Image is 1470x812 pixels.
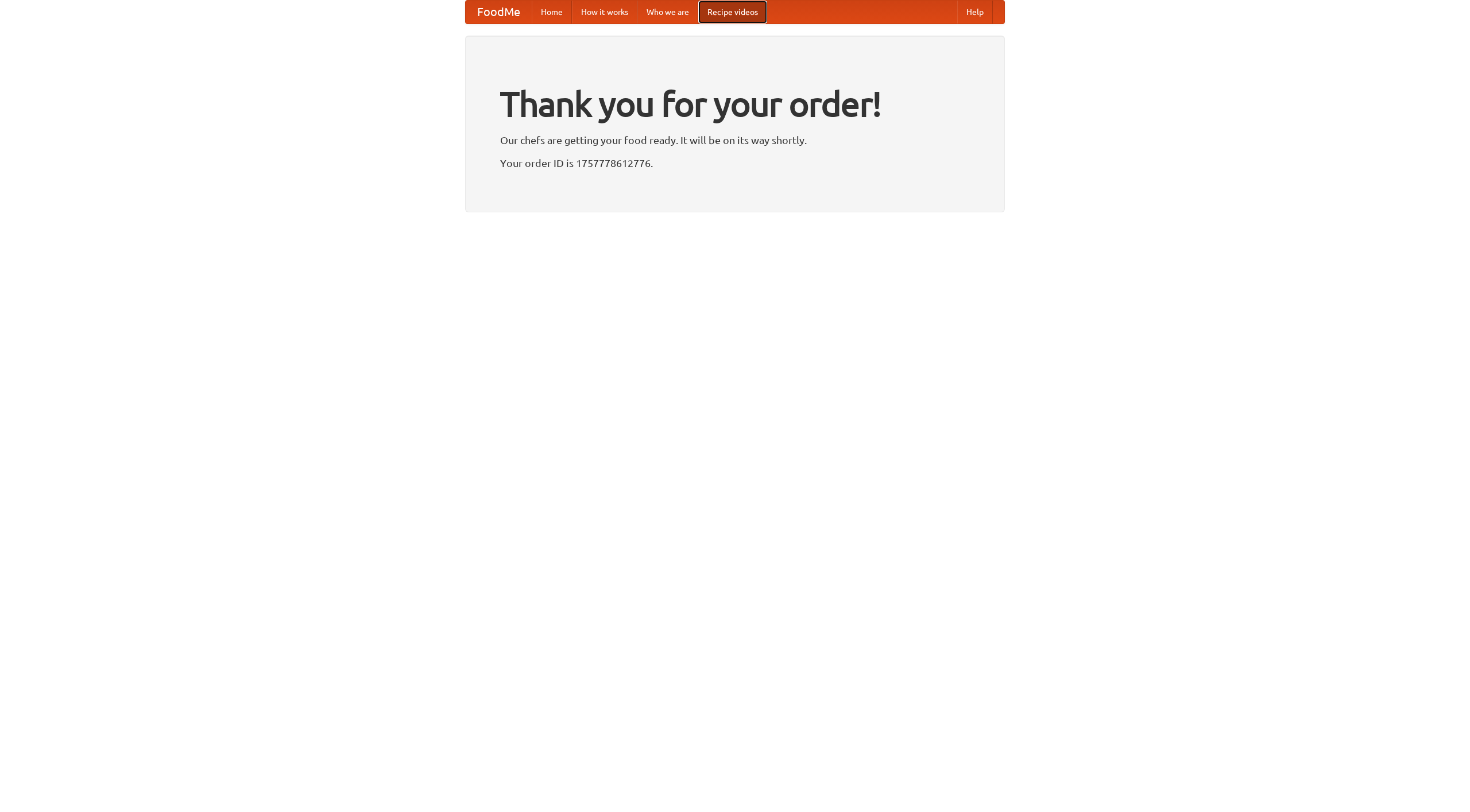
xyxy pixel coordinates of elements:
p: Our chefs are getting your food ready. It will be on its way shortly. [500,131,970,149]
a: Recipe videos [698,1,767,24]
p: Your order ID is 1757778612776. [500,154,970,172]
a: Home [532,1,572,24]
a: Who we are [637,1,698,24]
a: FoodMe [466,1,532,24]
h1: Thank you for your order! [500,76,970,131]
a: How it works [572,1,637,24]
a: Help [957,1,993,24]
